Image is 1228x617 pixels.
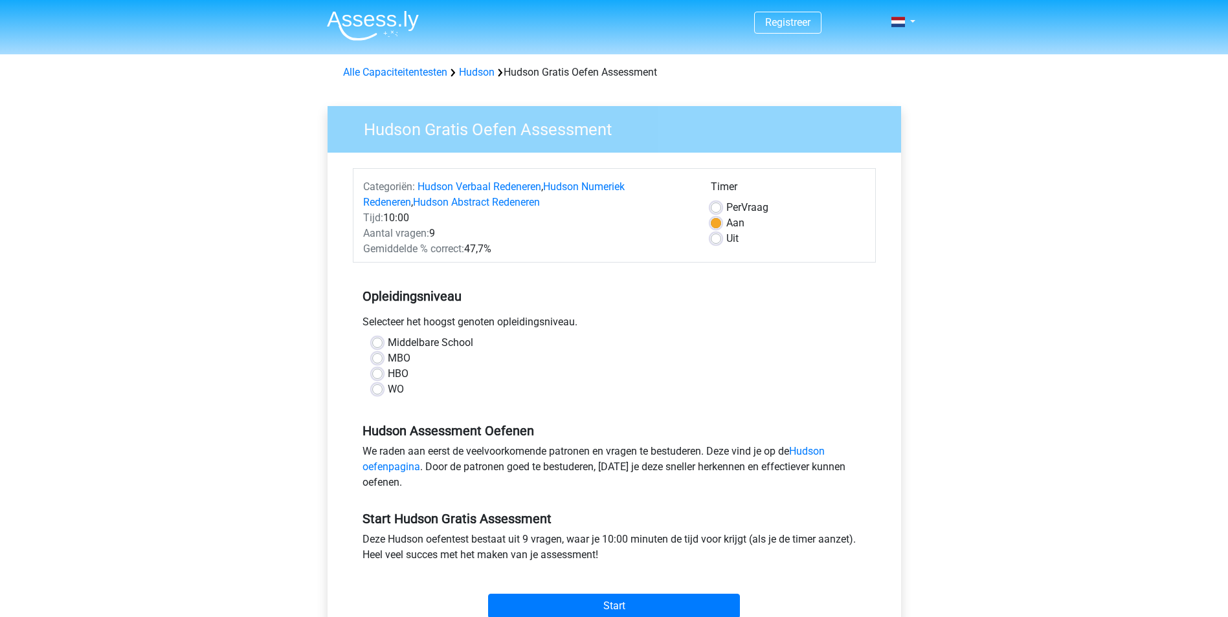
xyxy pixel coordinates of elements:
a: Registreer [765,16,810,28]
span: Gemiddelde % correct: [363,243,464,255]
a: Hudson [459,66,495,78]
label: HBO [388,366,408,382]
div: 47,7% [353,241,701,257]
label: Uit [726,231,739,246]
a: Hudson Numeriek Redeneren [363,180,625,208]
span: Aantal vragen: [363,227,429,239]
div: We raden aan eerst de veelvoorkomende patronen en vragen te bestuderen. Deze vind je op de . Door... [353,444,876,495]
h5: Hudson Assessment Oefenen [363,423,866,438]
h3: Hudson Gratis Oefen Assessment [348,114,891,140]
img: Assessly [327,10,419,41]
div: , , [353,179,701,210]
span: Per [726,201,741,213]
label: Middelbare School [388,335,473,351]
h5: Start Hudson Gratis Assessment [363,511,866,526]
div: Timer [711,179,865,200]
label: WO [388,382,404,397]
div: Hudson Gratis Oefen Assessment [338,65,891,80]
span: Categoriën: [363,180,415,193]
div: Selecteer het hoogst genoten opleidingsniveau. [353,314,876,335]
div: Deze Hudson oefentest bestaat uit 9 vragen, waar je 10:00 minuten de tijd voor krijgt (als je de ... [353,532,876,568]
label: Aan [726,215,744,231]
div: 9 [353,226,701,241]
a: Alle Capaciteitentesten [343,66,447,78]
div: 10:00 [353,210,701,226]
label: Vraag [726,200,768,215]
label: MBO [388,351,410,366]
a: Hudson Verbaal Redeneren [418,180,541,193]
a: Hudson Abstract Redeneren [413,196,540,208]
h5: Opleidingsniveau [363,283,866,309]
span: Tijd: [363,211,383,224]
